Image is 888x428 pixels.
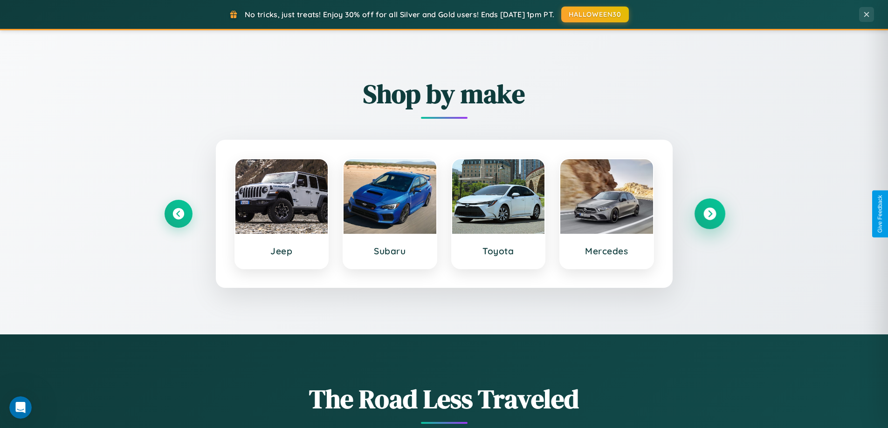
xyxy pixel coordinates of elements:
[165,76,724,112] h2: Shop by make
[245,10,554,19] span: No tricks, just treats! Enjoy 30% off for all Silver and Gold users! Ends [DATE] 1pm PT.
[561,7,629,22] button: HALLOWEEN30
[461,245,536,257] h3: Toyota
[165,381,724,417] h1: The Road Less Traveled
[9,396,32,419] iframe: Intercom live chat
[570,245,644,257] h3: Mercedes
[877,195,883,233] div: Give Feedback
[245,245,319,257] h3: Jeep
[353,245,427,257] h3: Subaru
